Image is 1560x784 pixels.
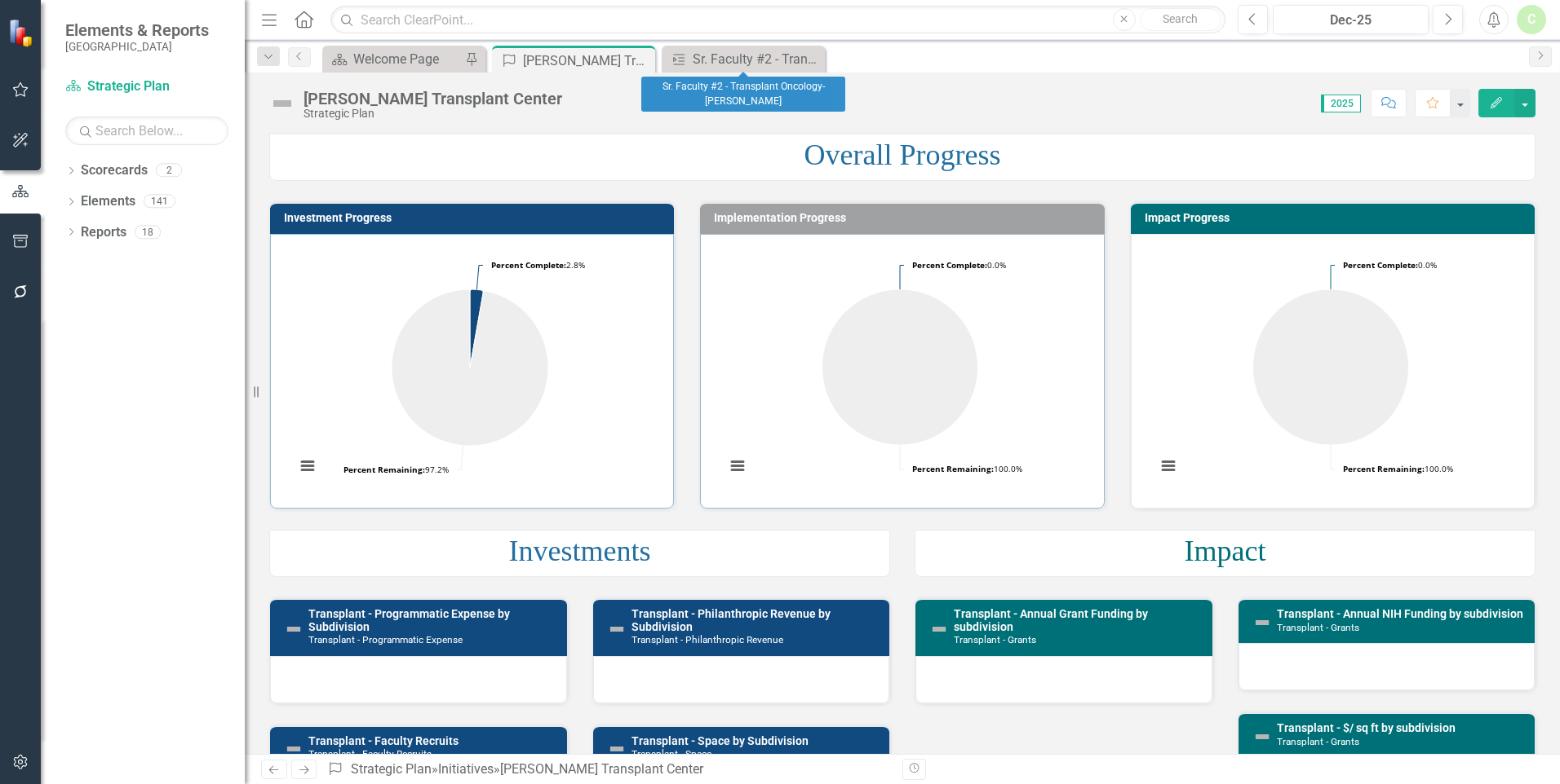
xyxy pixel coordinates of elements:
input: Search Below... [65,117,228,145]
div: Sr. Faculty #2 - Transplant Oncology- [PERSON_NAME] [693,49,821,69]
img: Not Defined [607,739,627,759]
a: Scorecards [81,161,148,180]
tspan: Percent Remaining: [343,464,425,475]
a: Transplant - Annual NIH Funding by subdivision [1277,607,1523,620]
a: Welcome Page [326,49,461,69]
img: ClearPoint Strategy [8,18,37,46]
span: Overall Progress [804,139,1001,171]
img: Not Defined [269,90,295,117]
small: [GEOGRAPHIC_DATA] [65,40,209,53]
text: 97.2% [343,464,449,475]
div: [PERSON_NAME] Transplant Center [523,51,651,71]
img: Not Defined [929,619,949,639]
button: View chart menu, Chart [296,455,319,478]
a: Strategic Plan [65,77,228,96]
a: Transplant - $/ sq ft by subdivision [1277,721,1456,734]
h3: Impact Progress [1145,212,1527,224]
div: [PERSON_NAME] Transplant Center [304,90,562,108]
a: Elements [81,192,135,211]
div: Chart. Highcharts interactive chart. [287,247,657,491]
div: Strategic Plan [304,108,562,120]
button: Dec-25 [1273,5,1429,34]
div: Chart. Highcharts interactive chart. [1148,247,1518,491]
span: Elements & Reports [65,20,209,40]
a: Transplant - Faculty Recruits [308,734,459,747]
div: Sr. Faculty #2 - Transplant Oncology- [PERSON_NAME] [641,77,845,112]
span: Impact [1185,535,1266,567]
div: [PERSON_NAME] Transplant Center [500,761,703,777]
small: Transplant - Grants [954,634,1036,645]
img: Not Defined [1252,727,1272,747]
a: Reports [81,223,126,242]
a: Sr. Faculty #2 - Transplant Oncology- [PERSON_NAME] [666,49,821,69]
small: Transplant - Space [632,748,711,760]
div: 18 [135,225,161,239]
h3: Investment Progress [284,212,666,224]
a: Transplant - Space by Subdivision [632,734,809,747]
text: 0.0% [1343,259,1437,271]
div: Dec-25 [1279,11,1423,30]
div: » » [327,760,890,779]
small: Transplant - Philanthropic Revenue [632,634,783,645]
button: View chart menu, Chart [726,455,749,478]
svg: Interactive chart [717,247,1083,491]
text: 100.0% [1343,463,1453,474]
svg: Interactive chart [1148,247,1513,491]
img: Not Defined [1252,613,1272,632]
a: Transplant - Annual Grant Funding by subdivision [954,607,1148,632]
tspan: Percent Remaining: [912,463,994,474]
button: Search [1140,8,1221,31]
tspan: Percent Complete: [1343,259,1418,271]
img: Not Defined [607,619,627,639]
text: 100.0% [912,463,1022,474]
a: Strategic Plan [351,761,432,777]
a: Initiatives [438,761,494,777]
small: Transplant - Faculty Recruits [308,748,432,760]
h3: Implementation Progress [714,212,1096,224]
button: View chart menu, Chart [1157,455,1180,478]
path: Percent Remaining, 100. [822,289,978,445]
div: 2 [156,164,182,178]
input: Search ClearPoint... [330,6,1225,34]
span: Investments [509,535,651,567]
text: 2.8% [491,259,585,271]
div: 141 [144,195,175,209]
small: Transplant - Programmatic Expense [308,634,463,645]
small: Transplant - Grants [1277,622,1359,633]
div: Chart. Highcharts interactive chart. [717,247,1087,491]
tspan: Percent Remaining: [1343,463,1425,474]
a: Transplant - Programmatic Expense by Subdivision [308,607,510,632]
text: 0.0% [912,259,1006,271]
path: Percent Remaining, 97.22222223. [392,289,548,446]
span: 2025 [1321,95,1361,112]
tspan: Percent Complete: [491,259,566,271]
path: Percent Remaining, 100. [1252,289,1408,445]
img: Not Defined [284,739,304,759]
tspan: Percent Complete: [912,259,987,271]
span: Search [1163,12,1198,25]
a: Transplant - Philanthropic Revenue by Subdivision [632,607,831,632]
div: Welcome Page [353,49,461,69]
button: C [1517,5,1546,34]
img: Not Defined [284,619,304,639]
svg: Interactive chart [287,247,653,491]
small: Transplant - Grants [1277,736,1359,747]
